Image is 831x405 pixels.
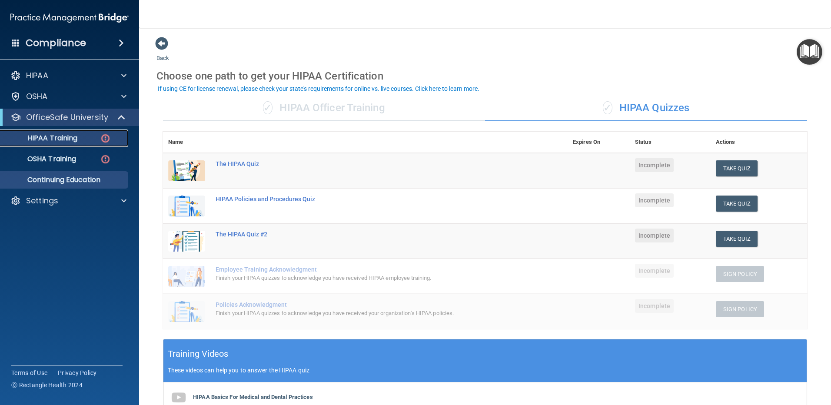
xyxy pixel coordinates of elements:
div: HIPAA Officer Training [163,95,485,121]
div: The HIPAA Quiz [216,160,524,167]
span: Ⓒ Rectangle Health 2024 [11,381,83,389]
button: If using CE for license renewal, please check your state's requirements for online vs. live cours... [156,84,481,93]
p: OSHA [26,91,48,102]
div: HIPAA Policies and Procedures Quiz [216,196,524,202]
div: Choose one path to get your HIPAA Certification [156,63,814,89]
span: Incomplete [635,193,674,207]
a: Terms of Use [11,368,47,377]
a: OSHA [10,91,126,102]
span: Incomplete [635,158,674,172]
button: Take Quiz [716,196,758,212]
span: ✓ [263,101,273,114]
div: Policies Acknowledgment [216,301,524,308]
div: The HIPAA Quiz #2 [216,231,524,238]
p: HIPAA [26,70,48,81]
a: Back [156,44,169,61]
button: Take Quiz [716,160,758,176]
button: Take Quiz [716,231,758,247]
p: Continuing Education [6,176,124,184]
div: HIPAA Quizzes [485,95,807,121]
button: Sign Policy [716,301,764,317]
button: Open Resource Center [797,39,822,65]
th: Status [630,132,711,153]
b: HIPAA Basics For Medical and Dental Practices [193,394,313,400]
span: Incomplete [635,299,674,313]
p: These videos can help you to answer the HIPAA quiz [168,367,802,374]
span: Incomplete [635,229,674,242]
div: Finish your HIPAA quizzes to acknowledge you have received HIPAA employee training. [216,273,524,283]
th: Name [163,132,210,153]
span: ✓ [603,101,612,114]
a: OfficeSafe University [10,112,126,123]
button: Sign Policy [716,266,764,282]
a: Privacy Policy [58,368,97,377]
th: Expires On [568,132,630,153]
div: If using CE for license renewal, please check your state's requirements for online vs. live cours... [158,86,479,92]
p: Settings [26,196,58,206]
p: OSHA Training [6,155,76,163]
span: Incomplete [635,264,674,278]
th: Actions [711,132,807,153]
p: HIPAA Training [6,134,77,143]
h5: Training Videos [168,346,229,362]
img: PMB logo [10,9,129,27]
a: HIPAA [10,70,126,81]
img: danger-circle.6113f641.png [100,154,111,165]
img: danger-circle.6113f641.png [100,133,111,144]
div: Finish your HIPAA quizzes to acknowledge you have received your organization’s HIPAA policies. [216,308,524,319]
h4: Compliance [26,37,86,49]
a: Settings [10,196,126,206]
p: OfficeSafe University [26,112,108,123]
div: Employee Training Acknowledgment [216,266,524,273]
